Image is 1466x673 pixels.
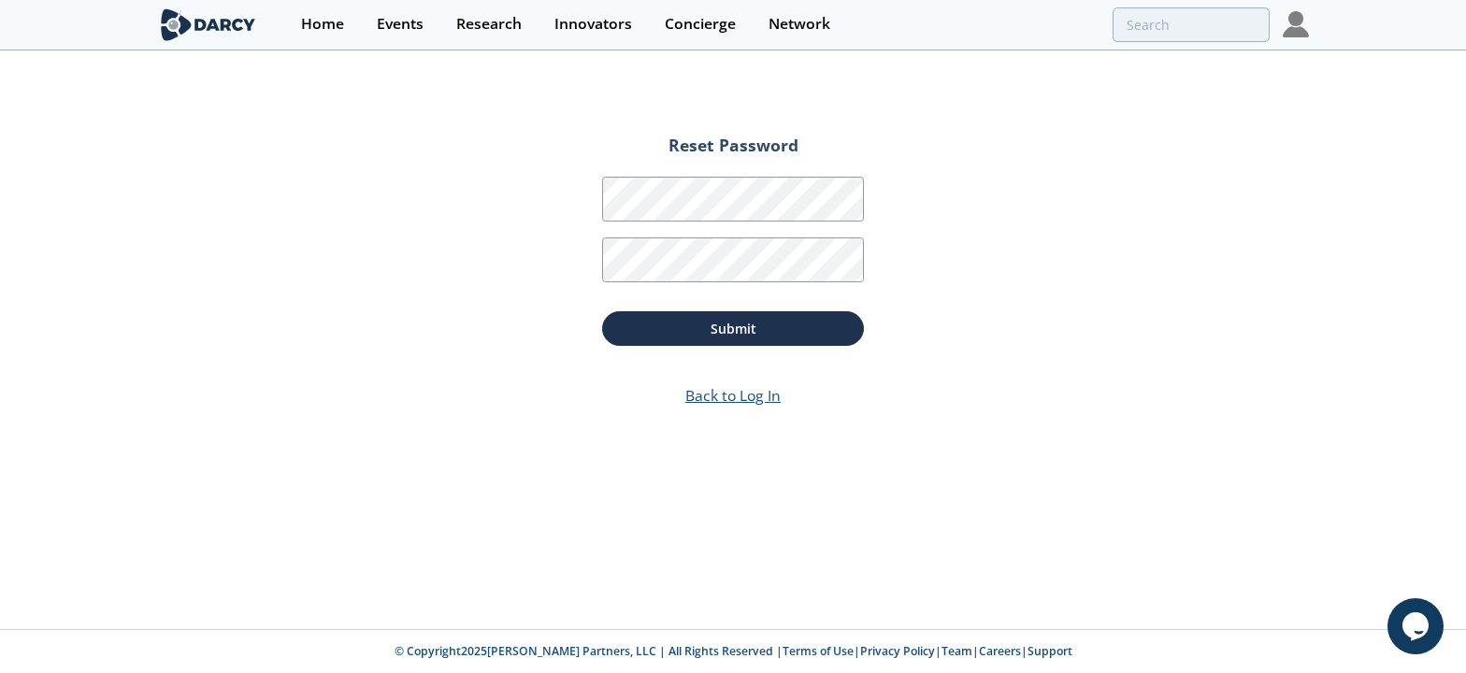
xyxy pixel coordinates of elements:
a: Back to Log In [685,385,781,406]
h2: Reset Password [602,137,864,167]
iframe: chat widget [1387,598,1447,654]
div: Home [301,17,344,32]
input: Advanced Search [1113,7,1270,42]
div: Network [769,17,830,32]
div: Events [377,17,424,32]
div: Innovators [554,17,632,32]
a: Support [1028,643,1072,659]
img: Profile [1283,11,1309,37]
a: Team [941,643,972,659]
button: Submit [602,311,864,346]
img: logo-wide.svg [157,8,259,41]
div: Concierge [665,17,736,32]
div: Research [456,17,522,32]
a: Careers [979,643,1021,659]
a: Terms of Use [783,643,854,659]
a: Privacy Policy [860,643,935,659]
p: © Copyright 2025 [PERSON_NAME] Partners, LLC | All Rights Reserved | | | | | [41,643,1425,660]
